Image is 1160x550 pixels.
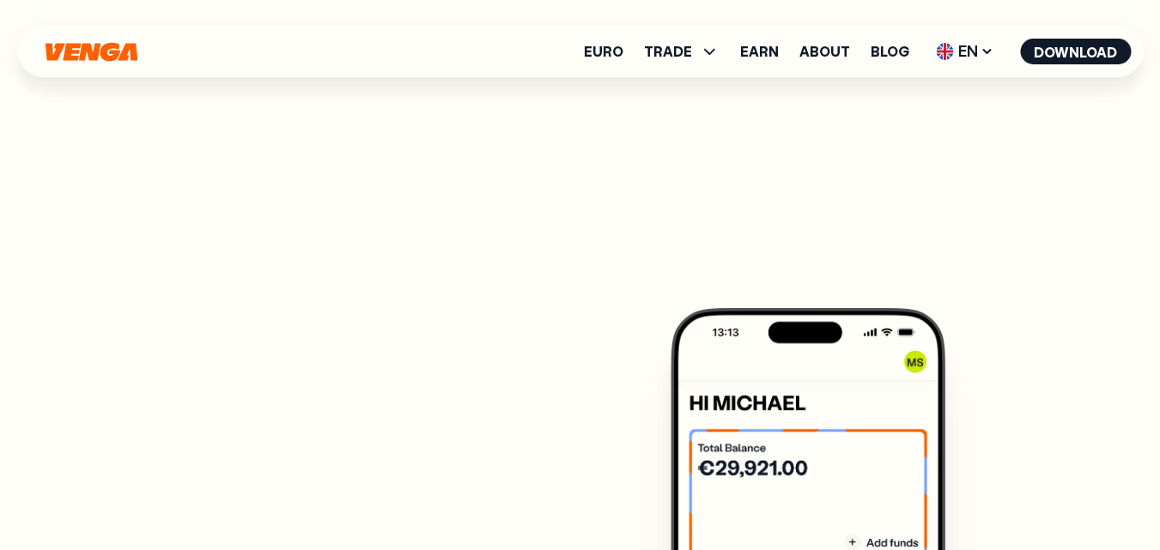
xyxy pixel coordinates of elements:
[43,42,139,62] svg: Home
[644,41,720,62] span: TRADE
[871,45,909,58] a: Blog
[799,45,850,58] a: About
[1020,39,1131,64] button: Download
[644,45,692,58] span: TRADE
[740,45,779,58] a: Earn
[936,43,953,60] img: flag-uk
[584,45,623,58] a: Euro
[930,38,999,65] span: EN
